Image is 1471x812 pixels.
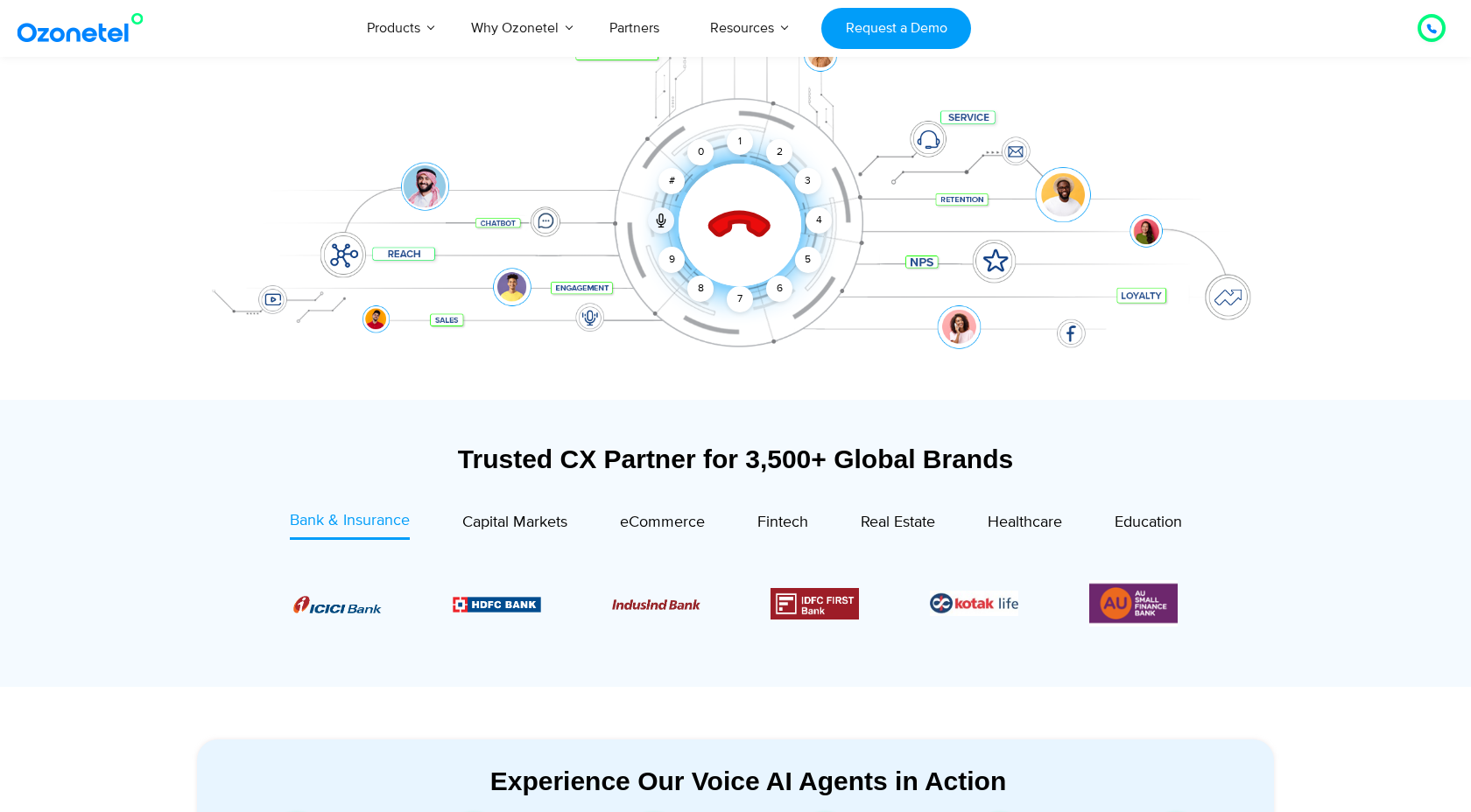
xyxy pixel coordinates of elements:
span: Healthcare [988,513,1062,532]
span: Real Estate [861,513,935,532]
div: 9 [658,247,685,273]
span: eCommerce [620,513,705,532]
div: 8 [687,276,714,302]
a: Education [1115,509,1182,540]
span: Education [1115,513,1182,532]
div: Experience Our Voice AI Agents in Action [215,766,1282,796]
span: Fintech [757,513,808,532]
div: 2 [766,139,792,165]
a: Healthcare [988,509,1062,540]
a: Request a Demo [821,8,971,49]
a: eCommerce [620,509,705,540]
div: Trusted CX Partner for 3,500+ Global Brands [197,444,1274,474]
div: 7 [727,286,753,312]
div: 6 [766,276,792,302]
div: 3 [795,168,821,194]
div: 1 [727,129,753,155]
div: 0 [687,139,714,165]
a: Real Estate [861,509,935,540]
div: Image Carousel [293,580,1178,626]
a: Capital Markets [462,509,567,540]
span: Capital Markets [462,513,567,532]
div: 4 [806,207,832,234]
div: # [658,168,685,194]
a: Fintech [757,509,808,540]
span: Bank & Insurance [290,511,410,530]
div: 5 [795,247,821,273]
a: Bank & Insurance [290,509,410,540]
